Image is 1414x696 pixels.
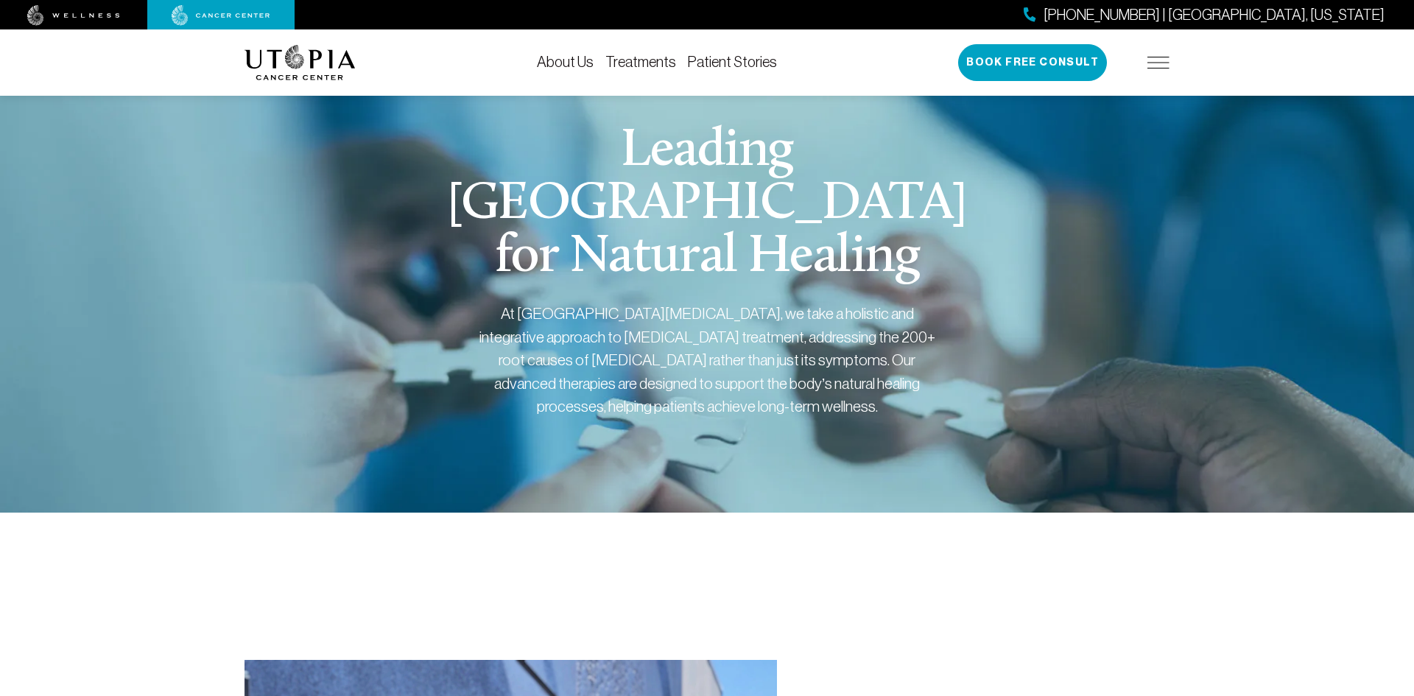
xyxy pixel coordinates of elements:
[1044,4,1385,26] span: [PHONE_NUMBER] | [GEOGRAPHIC_DATA], [US_STATE]
[479,302,935,418] div: At [GEOGRAPHIC_DATA][MEDICAL_DATA], we take a holistic and integrative approach to [MEDICAL_DATA]...
[958,44,1107,81] button: Book Free Consult
[27,5,120,26] img: wellness
[172,5,270,26] img: cancer center
[1024,4,1385,26] a: [PHONE_NUMBER] | [GEOGRAPHIC_DATA], [US_STATE]
[1147,57,1169,68] img: icon-hamburger
[537,54,594,70] a: About Us
[688,54,777,70] a: Patient Stories
[605,54,676,70] a: Treatments
[426,125,989,284] h1: Leading [GEOGRAPHIC_DATA] for Natural Healing
[245,45,356,80] img: logo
